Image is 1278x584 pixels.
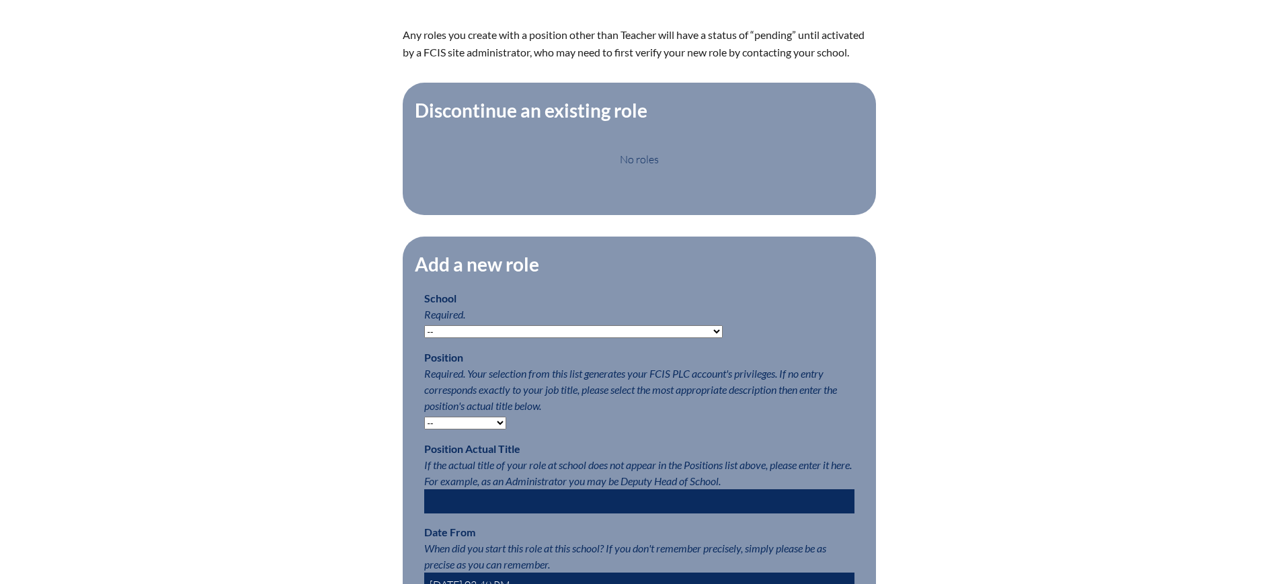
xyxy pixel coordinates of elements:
td: No roles [614,147,664,172]
span: If the actual title of your role at school does not appear in the Positions list above, please en... [424,458,852,487]
span: Required. [424,308,465,321]
p: Any roles you create with a position other than Teacher will have a status of “pending” until act... [403,26,876,61]
legend: Discontinue an existing role [413,99,649,122]
label: Position Actual Title [424,442,520,455]
label: Date From [424,526,475,538]
label: School [424,292,456,304]
span: When did you start this role at this school? If you don't remember precisely, simply please be as... [424,542,826,571]
legend: Add a new role [413,253,541,276]
span: Required. Your selection from this list generates your FCIS PLC account's privileges. If no entry... [424,367,837,412]
label: Position [424,351,463,364]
